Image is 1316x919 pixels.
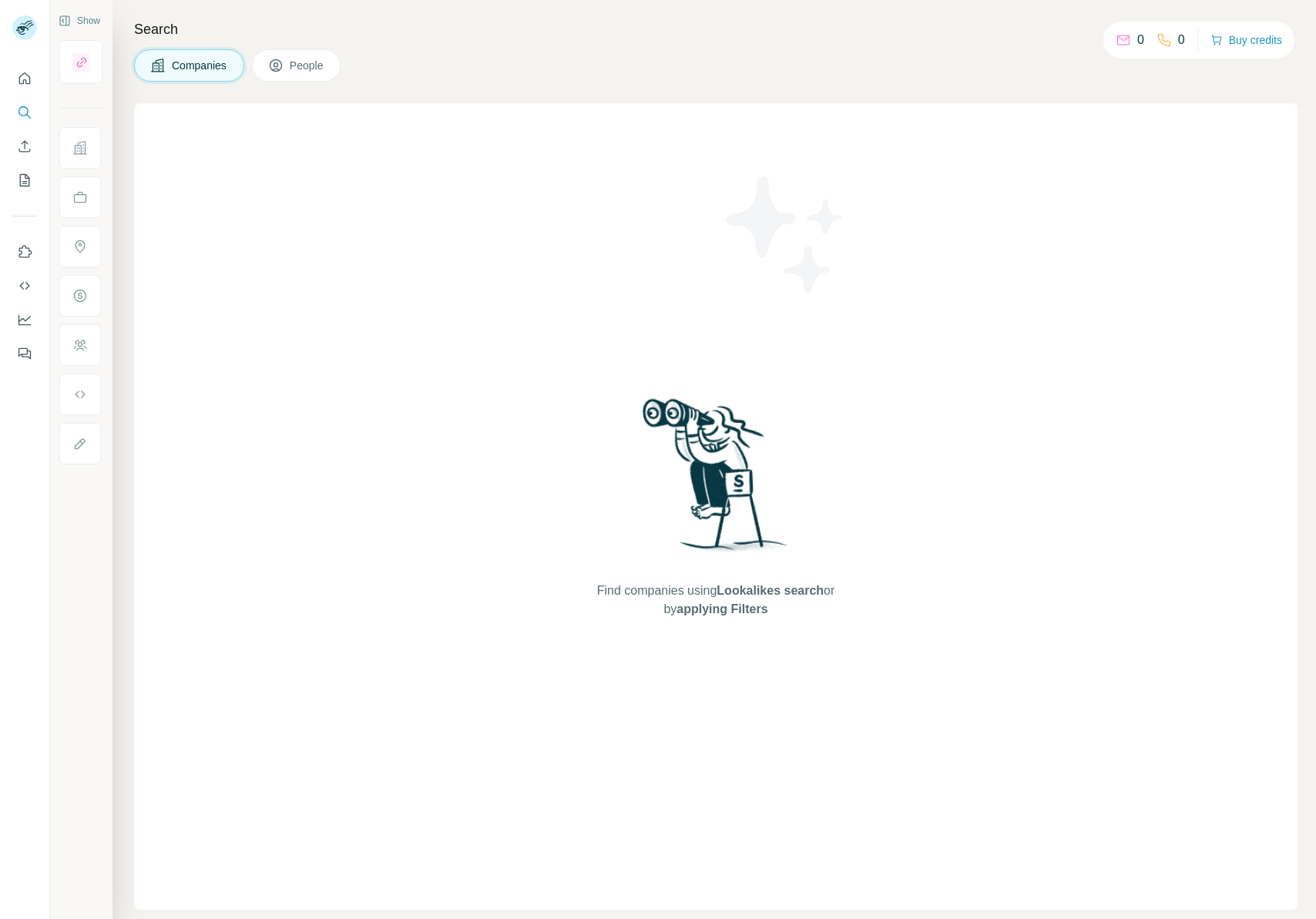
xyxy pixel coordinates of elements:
span: People [290,58,325,73]
span: Companies [172,58,228,73]
button: Use Surfe API [12,272,37,300]
button: Feedback [12,340,37,367]
button: Show [48,9,111,32]
p: 0 [1178,31,1185,49]
button: Quick start [12,65,37,92]
h4: Search [134,18,1298,40]
p: 0 [1137,31,1144,49]
button: My lists [12,166,37,194]
button: Use Surfe on LinkedIn [12,238,37,266]
img: Surfe Illustration - Stars [716,165,854,304]
span: Find companies using or by [593,582,839,619]
img: Surfe Illustration - Woman searching with binoculars [636,394,796,566]
button: Dashboard [12,306,37,334]
button: Search [12,99,37,126]
button: Buy credits [1210,29,1282,51]
span: Lookalikes search [717,584,824,597]
span: applying Filters [676,602,767,615]
button: Enrich CSV [12,132,37,160]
